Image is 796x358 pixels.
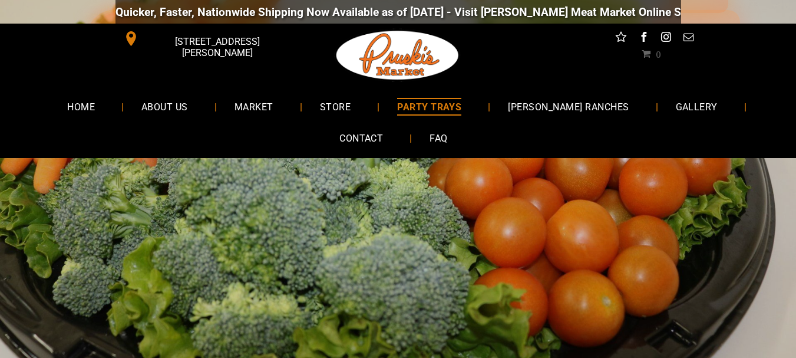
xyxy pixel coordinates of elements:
a: CONTACT [322,123,401,154]
img: Pruski-s+Market+HQ+Logo2-1920w.png [334,24,461,87]
a: MARKET [217,91,291,122]
a: STORE [302,91,368,122]
a: [PERSON_NAME] RANCHES [490,91,646,122]
a: facebook [636,29,651,48]
span: 0 [656,49,660,58]
span: [STREET_ADDRESS][PERSON_NAME] [141,30,293,64]
a: email [681,29,696,48]
a: [STREET_ADDRESS][PERSON_NAME] [115,29,296,48]
a: HOME [49,91,113,122]
a: instagram [658,29,673,48]
a: GALLERY [658,91,735,122]
a: FAQ [412,123,465,154]
a: PARTY TRAYS [379,91,479,122]
a: ABOUT US [124,91,206,122]
a: Social network [613,29,629,48]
